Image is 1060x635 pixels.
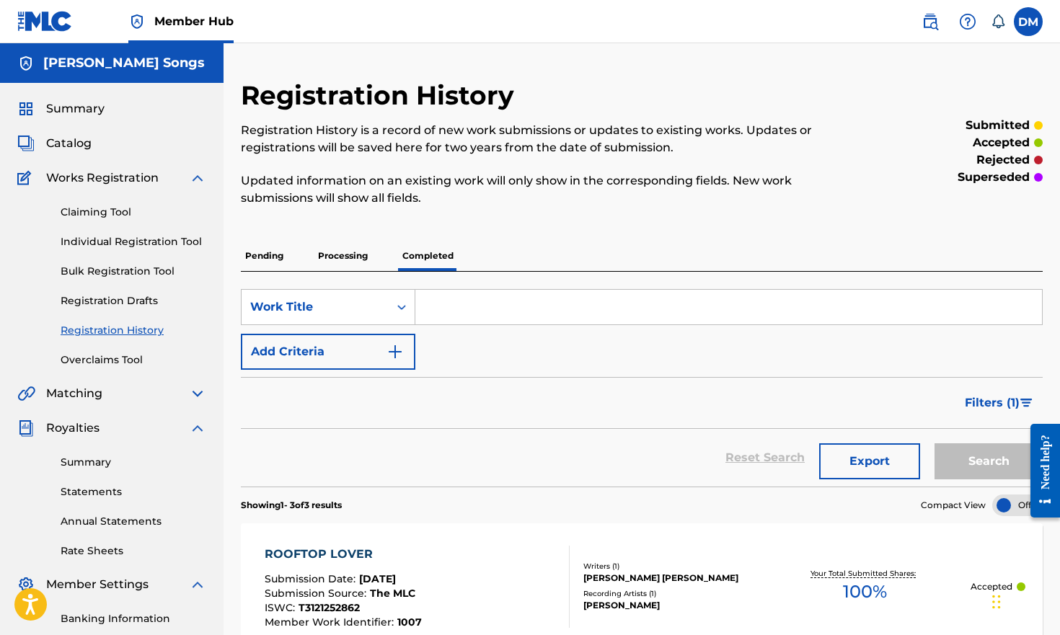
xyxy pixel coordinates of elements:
[956,385,1043,421] button: Filters (1)
[976,151,1030,169] p: rejected
[61,293,206,308] a: Registration Drafts
[17,135,92,152] a: CatalogCatalog
[811,568,919,579] p: Your Total Submitted Shares:
[46,135,92,152] span: Catalog
[241,172,858,207] p: Updated information on an existing work will only show in the corresponding fields. New work subm...
[128,13,146,30] img: Top Rightsholder
[583,572,760,585] div: [PERSON_NAME] [PERSON_NAME]
[953,7,982,36] div: Help
[265,587,370,600] span: Submission Source :
[61,455,206,470] a: Summary
[241,79,521,112] h2: Registration History
[966,117,1030,134] p: submitted
[265,601,299,614] span: ISWC :
[971,580,1012,593] p: Accepted
[17,135,35,152] img: Catalog
[46,100,105,117] span: Summary
[241,241,288,271] p: Pending
[583,588,760,599] div: Recording Artists ( 1 )
[61,514,206,529] a: Annual Statements
[359,572,396,585] span: [DATE]
[17,576,35,593] img: Member Settings
[958,169,1030,186] p: superseded
[1020,399,1033,407] img: filter
[299,601,360,614] span: T3121252862
[46,576,149,593] span: Member Settings
[250,298,380,316] div: Work Title
[17,169,36,187] img: Works Registration
[973,134,1030,151] p: accepted
[61,543,206,559] a: Rate Sheets
[398,241,458,271] p: Completed
[189,576,206,593] img: expand
[988,566,1060,635] iframe: Chat Widget
[17,100,35,117] img: Summary
[843,579,887,605] span: 100 %
[819,443,920,479] button: Export
[265,546,422,563] div: ROOFTOP LOVER
[17,100,105,117] a: SummarySummary
[583,599,760,612] div: [PERSON_NAME]
[43,55,205,71] h5: Dusty Moon Songs
[17,385,35,402] img: Matching
[921,499,986,512] span: Compact View
[61,323,206,338] a: Registration History
[314,241,372,271] p: Processing
[583,561,760,572] div: Writers ( 1 )
[991,14,1005,29] div: Notifications
[61,484,206,499] a: Statements
[154,13,234,30] span: Member Hub
[370,587,415,600] span: The MLC
[916,7,945,36] a: Public Search
[17,55,35,72] img: Accounts
[17,419,35,437] img: Royalties
[241,122,858,156] p: Registration History is a record of new work submissions or updates to existing works. Updates or...
[241,499,342,512] p: Showing 1 - 3 of 3 results
[241,334,415,370] button: Add Criteria
[965,394,1020,412] span: Filters ( 1 )
[922,13,939,30] img: search
[61,234,206,249] a: Individual Registration Tool
[46,169,159,187] span: Works Registration
[61,611,206,626] a: Banking Information
[46,385,102,402] span: Matching
[61,352,206,368] a: Overclaims Tool
[959,13,976,30] img: help
[1014,7,1043,36] div: User Menu
[265,616,397,629] span: Member Work Identifier :
[1020,409,1060,532] iframe: Resource Center
[241,289,1043,487] form: Search Form
[189,169,206,187] img: expand
[17,11,73,32] img: MLC Logo
[189,419,206,437] img: expand
[387,343,404,360] img: 9d2ae6d4665cec9f34b9.svg
[992,580,1001,623] div: Drag
[61,264,206,279] a: Bulk Registration Tool
[46,419,100,437] span: Royalties
[397,616,422,629] span: 1007
[189,385,206,402] img: expand
[265,572,359,585] span: Submission Date :
[61,205,206,220] a: Claiming Tool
